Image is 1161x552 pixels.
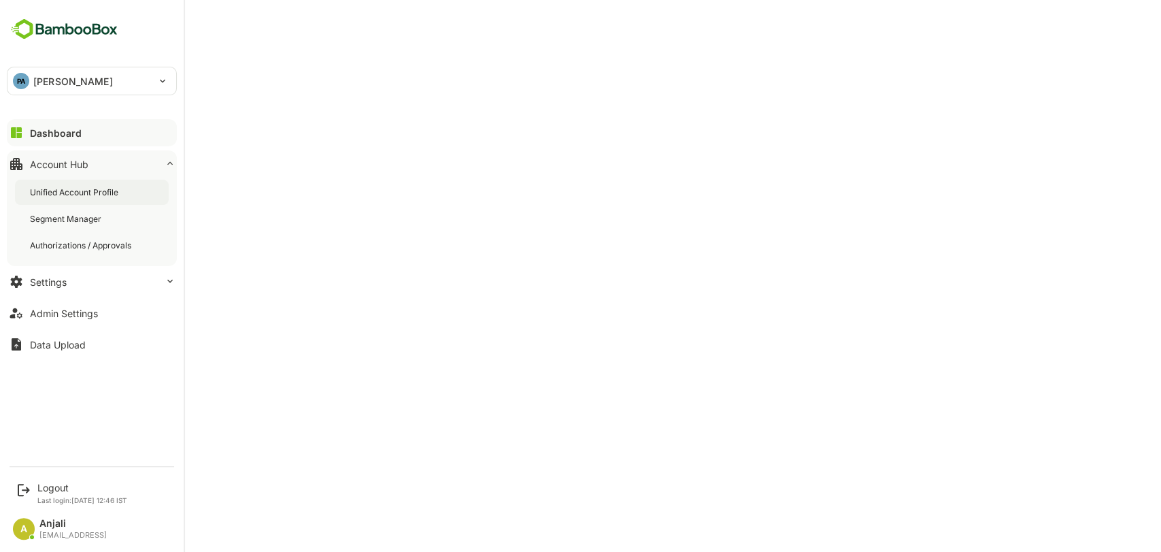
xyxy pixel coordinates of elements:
p: [PERSON_NAME] [33,74,113,88]
div: Authorizations / Approvals [30,240,134,251]
button: Settings [7,268,177,295]
button: Data Upload [7,331,177,358]
img: BambooboxFullLogoMark.5f36c76dfaba33ec1ec1367b70bb1252.svg [7,16,122,42]
div: Admin Settings [30,308,98,319]
p: Last login: [DATE] 12:46 IST [37,496,127,504]
div: Anjali [39,518,107,530]
div: [EMAIL_ADDRESS] [39,531,107,540]
button: Admin Settings [7,299,177,327]
div: Segment Manager [30,213,104,225]
div: PA [13,73,29,89]
button: Dashboard [7,119,177,146]
div: A [13,518,35,540]
div: Account Hub [30,159,88,170]
button: Account Hub [7,150,177,178]
div: PA[PERSON_NAME] [7,67,176,95]
div: Data Upload [30,339,86,351]
div: Logout [37,482,127,493]
div: Settings [30,276,67,288]
div: Unified Account Profile [30,186,121,198]
div: Dashboard [30,127,82,139]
